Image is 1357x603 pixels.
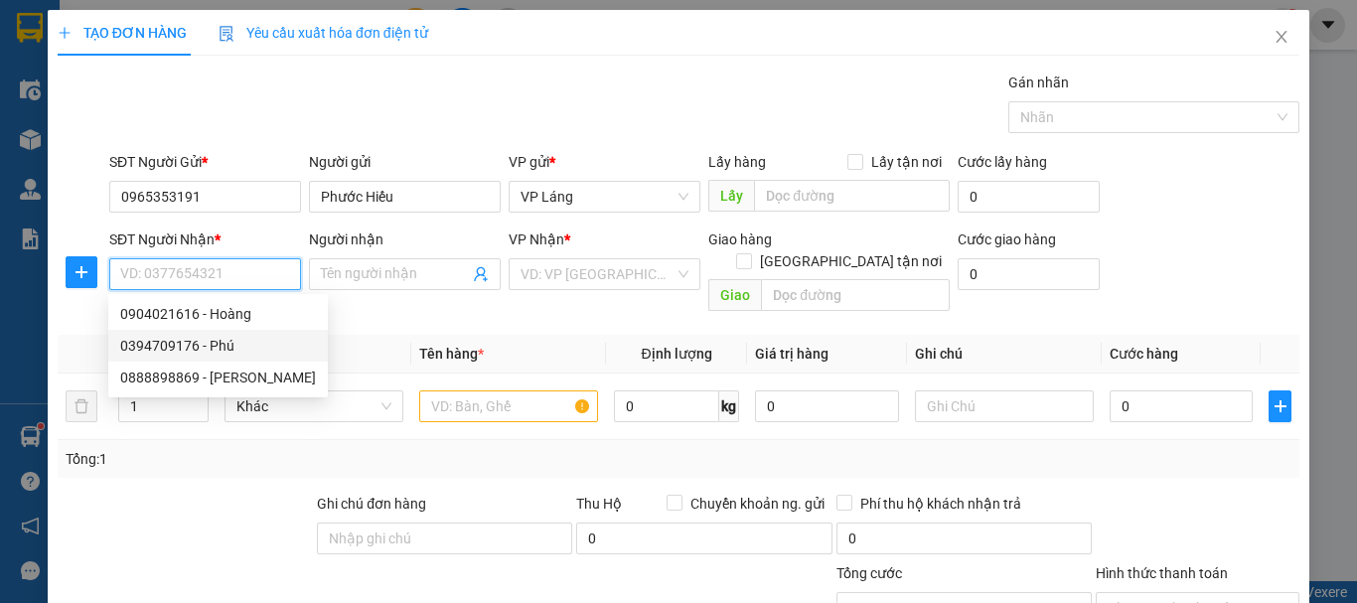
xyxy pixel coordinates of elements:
[521,182,688,212] span: VP Láng
[754,180,950,212] input: Dọc đường
[958,181,1100,213] input: Cước lấy hàng
[863,151,950,173] span: Lấy tận nơi
[120,367,316,388] div: 0888898869 - [PERSON_NAME]
[120,335,316,357] div: 0394709176 - Phú
[708,180,754,212] span: Lấy
[509,231,564,247] span: VP Nhận
[58,25,187,41] span: TẠO ĐƠN HÀNG
[958,154,1047,170] label: Cước lấy hàng
[66,256,97,288] button: plus
[958,258,1100,290] input: Cước giao hàng
[755,346,829,362] span: Giá trị hàng
[317,523,572,554] input: Ghi chú đơn hàng
[309,151,501,173] div: Người gửi
[108,298,328,330] div: 0904021616 - Hoàng
[907,335,1102,374] th: Ghi chú
[1270,398,1290,414] span: plus
[66,390,97,422] button: delete
[109,228,301,250] div: SĐT Người Nhận
[58,26,72,40] span: plus
[317,496,426,512] label: Ghi chú đơn hàng
[719,390,739,422] span: kg
[236,391,391,421] span: Khác
[108,362,328,393] div: 0888898869 - Mạnh Đạt
[958,231,1056,247] label: Cước giao hàng
[309,228,501,250] div: Người nhận
[852,493,1029,515] span: Phí thu hộ khách nhận trả
[109,151,301,173] div: SĐT Người Gửi
[1274,29,1289,45] span: close
[1269,390,1291,422] button: plus
[761,279,950,311] input: Dọc đường
[708,279,761,311] span: Giao
[708,154,766,170] span: Lấy hàng
[752,250,950,272] span: [GEOGRAPHIC_DATA] tận nơi
[1110,346,1178,362] span: Cước hàng
[576,496,622,512] span: Thu Hộ
[473,266,489,282] span: user-add
[419,346,484,362] span: Tên hàng
[915,390,1094,422] input: Ghi Chú
[67,264,96,280] span: plus
[836,565,902,581] span: Tổng cước
[120,303,316,325] div: 0904021616 - Hoàng
[66,448,526,470] div: Tổng: 1
[108,330,328,362] div: 0394709176 - Phú
[641,346,711,362] span: Định lượng
[682,493,832,515] span: Chuyển khoản ng. gửi
[219,25,428,41] span: Yêu cầu xuất hóa đơn điện tử
[708,231,772,247] span: Giao hàng
[1008,75,1069,90] label: Gán nhãn
[219,26,234,42] img: icon
[419,390,598,422] input: VD: Bàn, Ghế
[1096,565,1228,581] label: Hình thức thanh toán
[509,151,700,173] div: VP gửi
[1254,10,1309,66] button: Close
[755,390,898,422] input: 0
